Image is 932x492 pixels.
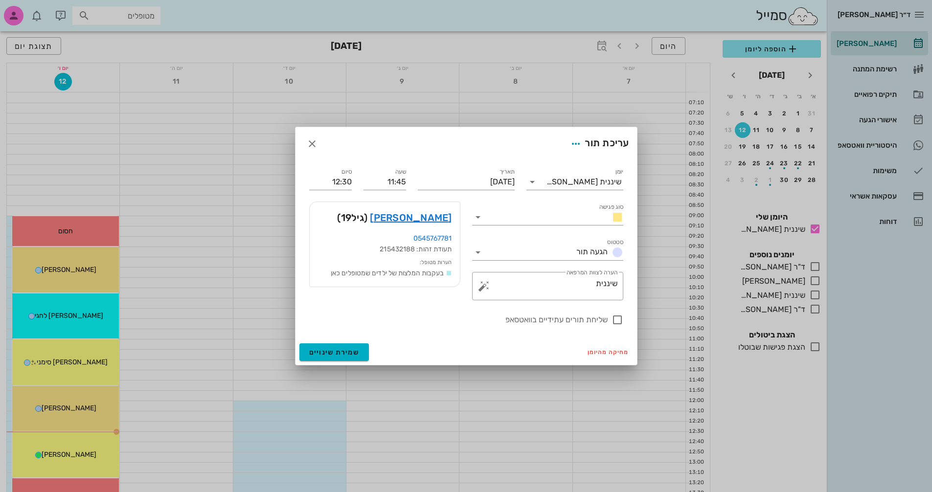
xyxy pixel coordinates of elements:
[341,168,352,176] label: סיום
[395,168,406,176] label: שעה
[576,247,608,256] span: הגעה תור
[567,135,629,153] div: עריכת תור
[341,212,352,224] span: 19
[309,315,608,325] label: שליחת תורים עתידיים בוואטסאפ
[337,210,367,225] span: (גיל )
[584,345,633,359] button: מחיקה מהיומן
[499,168,515,176] label: תאריך
[546,178,621,186] div: שיננית [PERSON_NAME]
[566,269,617,276] label: הערה לצוות המרפאה
[413,234,452,243] a: 0545767781
[309,348,360,357] span: שמירת שינויים
[420,259,452,266] small: הערות מטופל:
[472,245,623,260] div: סטטוסהגעה תור
[607,239,623,246] label: סטטוס
[318,244,452,255] div: תעודת זהות: 215432188
[331,269,444,277] span: בעקבות המלצות של ילדים שמטופלים כאן
[370,210,452,225] a: [PERSON_NAME]
[615,168,623,176] label: יומן
[299,343,369,361] button: שמירת שינויים
[526,174,623,190] div: יומןשיננית [PERSON_NAME]
[599,203,623,211] label: סוג פגישה
[588,349,629,356] span: מחיקה מהיומן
